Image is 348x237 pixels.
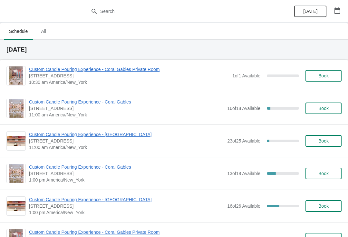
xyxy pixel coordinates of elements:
span: Schedule [4,25,33,37]
span: 1:00 pm America/New_York [29,209,224,216]
img: Custom Candle Pouring Experience - Coral Gables | 154 Giralda Avenue, Coral Gables, FL, USA | 11:... [9,99,24,118]
span: Custom Candle Pouring Experience - [GEOGRAPHIC_DATA] [29,196,224,203]
span: Custom Candle Pouring Experience - Coral Gables [29,164,224,170]
button: Book [305,200,342,212]
span: [STREET_ADDRESS] [29,105,224,112]
h2: [DATE] [6,46,342,53]
button: Book [305,103,342,114]
span: 1 of 1 Available [232,73,260,78]
span: Book [318,106,329,111]
span: Book [318,171,329,176]
span: 11:00 am America/New_York [29,144,224,151]
span: 10:30 am America/New_York [29,79,229,85]
span: [DATE] [303,9,317,14]
span: 13 of 18 Available [227,171,260,176]
span: 16 of 26 Available [227,203,260,209]
span: 23 of 25 Available [227,138,260,143]
img: Custom Candle Pouring Experience - Fort Lauderdale | 914 East Las Olas Boulevard, Fort Lauderdale... [7,201,25,212]
span: Custom Candle Pouring Experience - Coral Gables [29,99,224,105]
button: [DATE] [294,5,326,17]
button: Book [305,70,342,82]
span: Custom Candle Pouring Experience - Coral Gables Private Room [29,66,229,73]
span: [STREET_ADDRESS] [29,203,224,209]
span: 11:00 am America/New_York [29,112,224,118]
span: All [35,25,52,37]
button: Book [305,135,342,147]
span: 16 of 18 Available [227,106,260,111]
img: Custom Candle Pouring Experience - Fort Lauderdale | 914 East Las Olas Boulevard, Fort Lauderdale... [7,136,25,146]
input: Search [100,5,261,17]
span: Book [318,73,329,78]
span: [STREET_ADDRESS] [29,170,224,177]
span: Custom Candle Pouring Experience - [GEOGRAPHIC_DATA] [29,131,224,138]
button: Book [305,168,342,179]
span: 1:00 pm America/New_York [29,177,224,183]
span: Custom Candle Pouring Experience - Coral Gables Private Room [29,229,229,235]
span: Book [318,138,329,143]
span: [STREET_ADDRESS] [29,138,224,144]
img: Custom Candle Pouring Experience - Coral Gables Private Room | 154 Giralda Avenue, Coral Gables, ... [9,66,23,85]
img: Custom Candle Pouring Experience - Coral Gables | 154 Giralda Avenue, Coral Gables, FL, USA | 1:0... [9,164,24,183]
span: Book [318,203,329,209]
span: [STREET_ADDRESS] [29,73,229,79]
